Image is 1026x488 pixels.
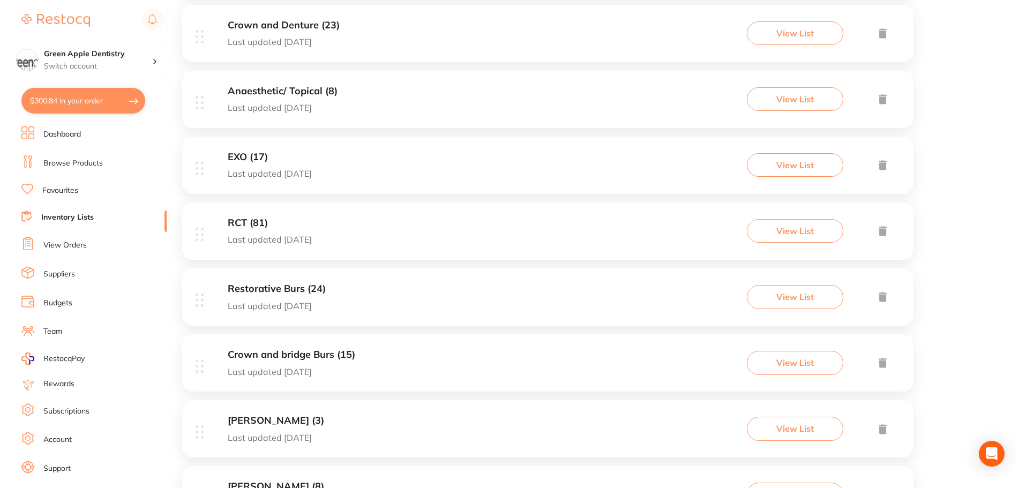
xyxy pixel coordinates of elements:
[182,334,913,400] div: Crown and bridge Burs (15)Last updated [DATE]View List
[43,158,103,169] a: Browse Products
[43,379,74,389] a: Rewards
[21,8,90,33] a: Restocq Logo
[182,71,913,137] div: Anaesthetic/ Topical (8)Last updated [DATE]View List
[228,169,312,178] p: Last updated [DATE]
[43,129,81,140] a: Dashboard
[21,352,34,365] img: RestocqPay
[228,283,326,295] h3: Restorative Burs (24)
[228,301,326,311] p: Last updated [DATE]
[182,268,913,334] div: Restorative Burs (24)Last updated [DATE]View List
[43,326,62,337] a: Team
[43,269,75,280] a: Suppliers
[228,415,324,426] h3: [PERSON_NAME] (3)
[747,21,843,45] button: View List
[182,137,913,202] div: EXO (17)Last updated [DATE]View List
[747,351,843,374] button: View List
[182,400,913,466] div: [PERSON_NAME] (3)Last updated [DATE]View List
[17,49,38,71] img: Green Apple Dentistry
[228,37,340,47] p: Last updated [DATE]
[21,14,90,27] img: Restocq Logo
[747,153,843,177] button: View List
[228,152,312,163] h3: EXO (17)
[228,103,338,112] p: Last updated [DATE]
[747,285,843,309] button: View List
[228,433,324,442] p: Last updated [DATE]
[747,219,843,243] button: View List
[182,202,913,268] div: RCT (81)Last updated [DATE]View List
[21,352,85,365] a: RestocqPay
[44,61,152,72] p: Switch account
[41,212,94,223] a: Inventory Lists
[44,49,152,59] h4: Green Apple Dentistry
[747,87,843,111] button: View List
[43,354,85,364] span: RestocqPay
[228,217,312,229] h3: RCT (81)
[228,86,338,97] h3: Anaesthetic/ Topical (8)
[43,434,72,445] a: Account
[182,5,913,71] div: Crown and Denture (23)Last updated [DATE]View List
[42,185,78,196] a: Favourites
[43,406,89,417] a: Subscriptions
[228,349,355,361] h3: Crown and bridge Burs (15)
[228,367,355,377] p: Last updated [DATE]
[43,240,87,251] a: View Orders
[747,417,843,440] button: View List
[228,235,312,244] p: Last updated [DATE]
[21,88,145,114] button: $300.84 in your order
[43,463,71,474] a: Support
[43,298,72,309] a: Budgets
[979,441,1005,467] div: Open Intercom Messenger
[228,20,340,31] h3: Crown and Denture (23)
